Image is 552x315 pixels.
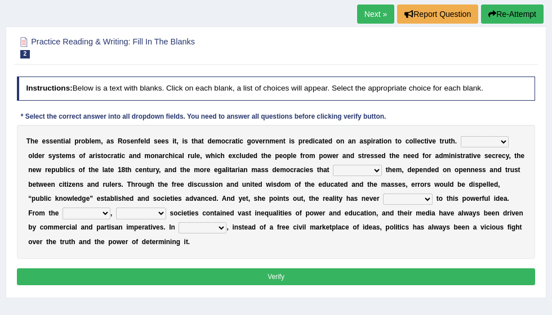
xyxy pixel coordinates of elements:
b: Instructions: [26,84,72,92]
b: h [517,152,520,160]
b: t [395,137,398,145]
b: t [424,137,426,145]
b: d [309,137,313,145]
b: t [362,152,364,160]
button: Re-Attempt [481,4,544,24]
b: l [226,166,228,174]
b: e [367,152,371,160]
b: i [173,152,175,160]
b: e [488,152,492,160]
b: e [324,137,328,145]
b: i [455,152,457,160]
b: s [72,152,75,160]
b: t [514,152,517,160]
b: n [279,137,283,145]
b: f [83,152,85,160]
b: e [158,137,162,145]
b: s [484,152,488,160]
b: n [143,166,146,174]
b: h [182,166,186,174]
b: a [465,152,469,160]
b: m [443,152,449,160]
b: n [28,166,32,174]
b: a [129,152,133,160]
b: d [137,152,141,160]
b: y [52,152,56,160]
b: e [53,137,57,145]
b: t [283,137,286,145]
b: l [182,152,184,160]
b: e [411,152,415,160]
b: n [451,152,455,160]
b: l [239,152,241,160]
b: s [363,137,367,145]
b: c [135,166,139,174]
b: e [214,166,218,174]
b: g [218,166,222,174]
b: , [101,137,103,145]
b: r [229,137,232,145]
b: l [69,137,70,145]
b: o [336,137,340,145]
b: r [153,166,156,174]
b: p [367,137,371,145]
b: m [194,166,200,174]
b: g [247,137,251,145]
b: p [275,152,279,160]
b: a [89,152,93,160]
b: u [190,152,194,160]
b: l [90,137,91,145]
b: e [332,152,336,160]
b: a [104,166,108,174]
b: r [204,166,207,174]
b: v [473,152,477,160]
b: h [211,152,215,160]
b: f [422,152,425,160]
b: r [364,152,367,160]
b: a [106,137,110,145]
b: c [406,137,409,145]
b: s [97,152,101,160]
b: s [291,137,295,145]
h4: Below is a text with blanks. Click on each blank, a list of choices will appear. Select the appro... [17,76,536,100]
b: r [429,152,431,160]
b: p [74,137,78,145]
b: t [192,137,194,145]
b: c [122,152,126,160]
b: h [30,137,34,145]
b: e [161,137,165,145]
b: o [78,166,82,174]
b: r [302,152,305,160]
b: n [132,152,136,160]
b: y [506,152,509,160]
b: i [371,137,373,145]
b: l [413,137,415,145]
b: d [272,166,276,174]
b: p [51,166,55,174]
b: m [269,137,275,145]
b: t [379,137,381,145]
b: 8 [122,166,126,174]
b: t [202,137,204,145]
b: s [457,152,461,160]
b: n [57,137,61,145]
div: * Select the correct answer into all dropdown fields. You need to answer all questions before cli... [17,112,390,123]
b: , [176,137,178,145]
b: r [373,137,376,145]
b: c [315,137,319,145]
b: r [45,166,48,174]
b: s [261,166,265,174]
b: w [36,166,41,174]
b: e [207,166,211,174]
h2: Practice Reading & Writing: Fill In The Blanks [17,35,339,58]
b: i [238,166,239,174]
b: h [264,152,268,160]
b: s [154,137,158,145]
b: m [251,166,257,174]
b: e [521,152,525,160]
b: r [462,152,465,160]
b: w [327,152,332,160]
b: m [65,152,72,160]
b: , [200,152,202,160]
a: Next » [357,4,394,24]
